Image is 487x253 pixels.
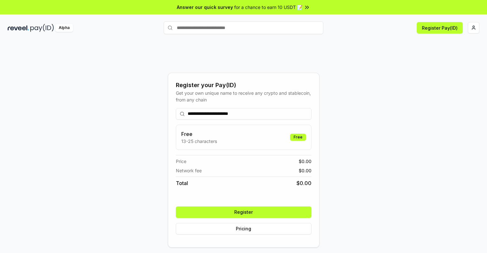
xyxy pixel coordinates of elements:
[176,179,188,187] span: Total
[176,206,311,218] button: Register
[177,4,233,11] span: Answer our quick survey
[30,24,54,32] img: pay_id
[181,130,217,138] h3: Free
[234,4,303,11] span: for a chance to earn 10 USDT 📝
[176,167,202,174] span: Network fee
[176,223,311,234] button: Pricing
[176,81,311,90] div: Register your Pay(ID)
[417,22,463,33] button: Register Pay(ID)
[299,167,311,174] span: $ 0.00
[8,24,29,32] img: reveel_dark
[176,158,186,165] span: Price
[299,158,311,165] span: $ 0.00
[181,138,217,145] p: 13-25 characters
[296,179,311,187] span: $ 0.00
[290,134,306,141] div: Free
[55,24,73,32] div: Alpha
[176,90,311,103] div: Get your own unique name to receive any crypto and stablecoin, from any chain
